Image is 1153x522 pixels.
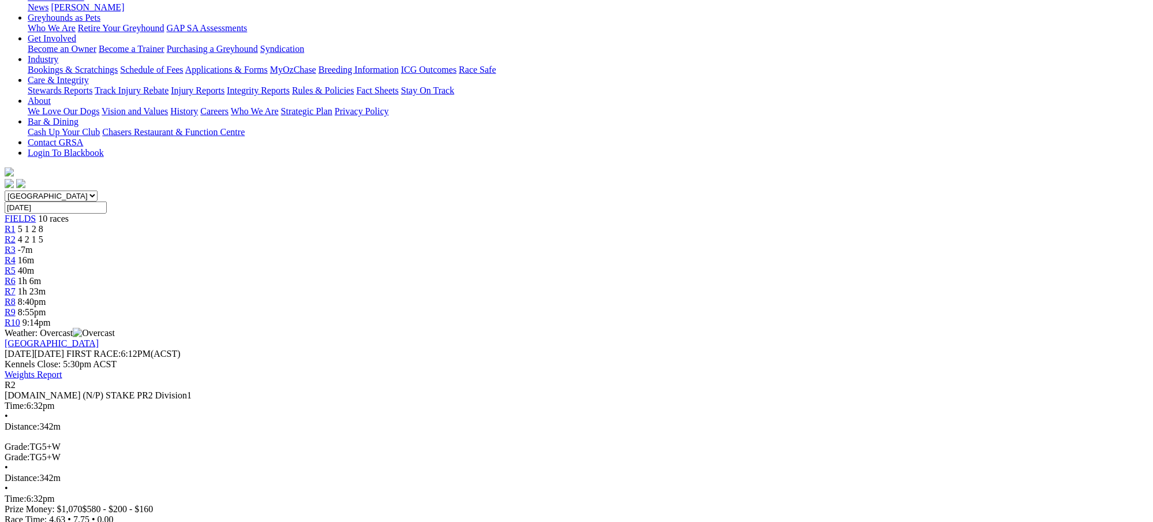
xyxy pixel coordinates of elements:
img: logo-grsa-white.png [5,167,14,177]
span: $580 - $200 - $160 [83,505,154,514]
img: twitter.svg [16,179,25,188]
a: MyOzChase [270,65,316,74]
a: History [170,106,198,116]
a: R5 [5,266,16,275]
a: Breeding Information [319,65,399,74]
a: [PERSON_NAME] [51,2,124,12]
a: R9 [5,307,16,317]
a: Become a Trainer [99,44,164,54]
a: Syndication [260,44,304,54]
a: Applications & Forms [185,65,268,74]
div: Greyhounds as Pets [28,23,1148,33]
a: Vision and Values [102,106,168,116]
span: 5 1 2 8 [18,224,43,234]
span: Distance: [5,473,39,483]
span: Distance: [5,422,39,431]
span: 10 races [38,214,69,223]
span: • [5,411,8,421]
span: 8:55pm [18,307,46,317]
span: • [5,463,8,473]
a: Rules & Policies [292,85,354,95]
span: Grade: [5,442,30,452]
a: Bookings & Scratchings [28,65,118,74]
a: Retire Your Greyhound [78,23,164,33]
a: GAP SA Assessments [167,23,248,33]
div: 6:32pm [5,401,1148,411]
span: 40m [18,266,34,275]
div: News & Media [28,2,1148,13]
a: Fact Sheets [357,85,399,95]
a: Login To Blackbook [28,148,104,158]
span: Grade: [5,453,30,463]
div: 6:32pm [5,494,1148,505]
span: R1 [5,224,16,234]
span: R2 [5,380,16,390]
div: Bar & Dining [28,127,1148,137]
div: TG5+W [5,453,1148,463]
a: R3 [5,245,16,255]
a: Stay On Track [401,85,454,95]
a: Cash Up Your Club [28,127,100,137]
div: 342m [5,422,1148,432]
a: Industry [28,54,58,64]
a: FIELDS [5,214,36,223]
a: Race Safe [459,65,496,74]
input: Select date [5,202,107,214]
a: Purchasing a Greyhound [167,44,258,54]
a: R2 [5,234,16,244]
span: 6:12PM(ACST) [66,349,181,359]
a: ICG Outcomes [401,65,456,74]
a: Injury Reports [171,85,224,95]
a: Who We Are [231,106,279,116]
div: 342m [5,473,1148,484]
a: Schedule of Fees [120,65,183,74]
span: [DATE] [5,349,35,359]
div: Kennels Close: 5:30pm ACST [5,359,1148,370]
div: Care & Integrity [28,85,1148,96]
a: [GEOGRAPHIC_DATA] [5,338,99,348]
span: 1h 23m [18,286,46,296]
span: 9:14pm [23,318,51,327]
a: Integrity Reports [227,85,290,95]
a: Stewards Reports [28,85,92,95]
a: R6 [5,276,16,286]
a: Strategic Plan [281,106,332,116]
img: facebook.svg [5,179,14,188]
span: Weather: Overcast [5,328,115,338]
a: Greyhounds as Pets [28,13,100,23]
a: R10 [5,318,20,327]
a: Who We Are [28,23,76,33]
span: -7m [18,245,33,255]
span: FIRST RACE: [66,349,121,359]
span: 4 2 1 5 [18,234,43,244]
a: We Love Our Dogs [28,106,99,116]
span: 1h 6m [18,276,41,286]
span: Time: [5,401,27,411]
span: [DATE] [5,349,64,359]
a: Careers [200,106,229,116]
span: Time: [5,494,27,504]
a: Contact GRSA [28,137,83,147]
a: R7 [5,286,16,296]
a: Privacy Policy [335,106,389,116]
img: Overcast [73,328,115,338]
span: 8:40pm [18,297,46,307]
div: Get Involved [28,44,1148,54]
a: About [28,96,51,106]
span: 16m [18,255,34,265]
a: News [28,2,48,12]
a: Chasers Restaurant & Function Centre [102,127,245,137]
a: Track Injury Rebate [95,85,169,95]
div: Prize Money: $1,070 [5,505,1148,515]
a: R8 [5,297,16,307]
a: Become an Owner [28,44,96,54]
span: • [5,484,8,494]
div: [DOMAIN_NAME] (N/P) STAKE PR2 Division1 [5,390,1148,401]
